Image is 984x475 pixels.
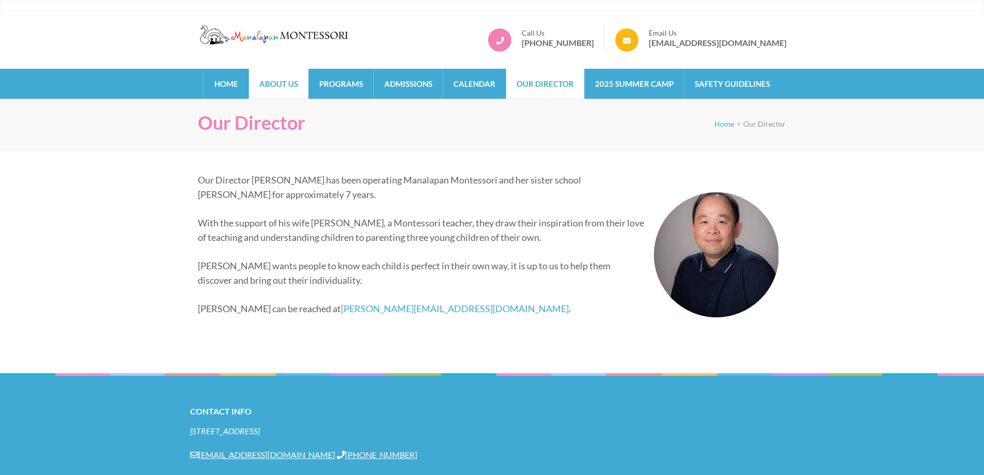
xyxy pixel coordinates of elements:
[198,258,779,287] p: [PERSON_NAME] wants people to know each child is perfect in their own way, it is up to us to help...
[649,38,787,48] a: [EMAIL_ADDRESS][DOMAIN_NAME]
[190,425,794,437] address: [STREET_ADDRESS]
[585,69,684,99] a: 2025 Summer Camp
[374,69,443,99] a: Admissions
[737,119,741,128] span: >
[190,404,794,419] h2: Contact Info
[522,28,594,38] span: Call Us
[198,112,305,134] h1: Our Director
[337,450,417,459] a: [PHONE_NUMBER]
[714,119,734,128] a: Home
[204,69,248,99] a: Home
[190,450,335,459] a: [EMAIL_ADDRESS][DOMAIN_NAME]
[443,69,506,99] a: Calendar
[506,69,584,99] a: Our Director
[198,216,779,244] p: With the support of his wife [PERSON_NAME], a Montessori teacher, they draw their inspiration fro...
[522,38,594,48] a: [PHONE_NUMBER]
[649,28,787,38] span: Email Us
[198,301,779,316] p: [PERSON_NAME] can be reached at .
[249,69,308,99] a: About Us
[684,69,780,99] a: Safety Guidelines
[198,173,779,202] p: Our Director [PERSON_NAME] has been operating Manalapan Montessori and her sister school [PERSON_...
[309,69,373,99] a: Programs
[341,303,569,314] a: [PERSON_NAME][EMAIL_ADDRESS][DOMAIN_NAME]
[198,23,353,46] img: Manalapan Montessori – #1 Rated Child Day Care Center in Manalapan NJ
